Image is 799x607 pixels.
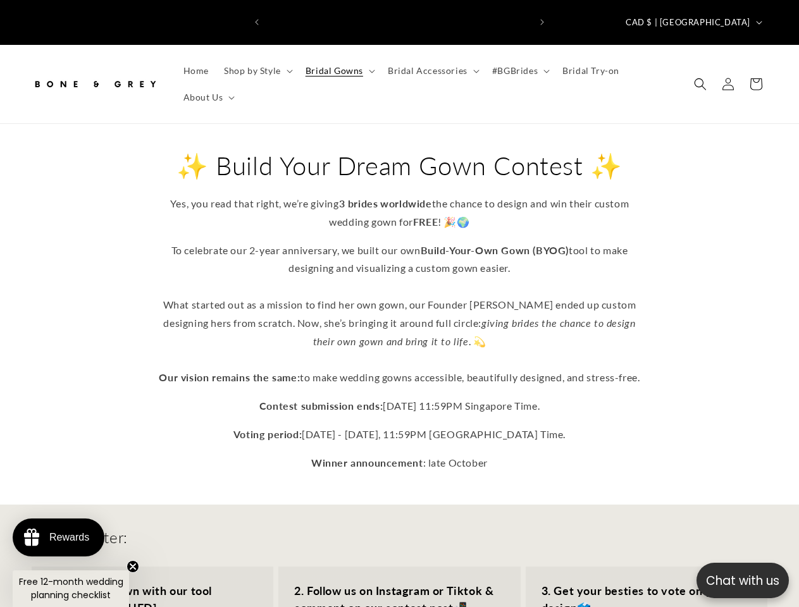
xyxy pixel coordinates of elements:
strong: 3 brides [339,197,378,209]
strong: worldwide [380,197,431,209]
strong: Voting period: [233,428,302,440]
p: Chat with us [697,572,789,590]
span: Bridal Try-on [562,65,619,77]
p: Yes, you read that right, we’re giving the chance to design and win their custom wedding gown for... [153,195,647,231]
summary: Bridal Gowns [298,58,380,84]
button: Next announcement [528,10,556,34]
button: Open chatbox [697,563,789,598]
summary: #BGBrides [485,58,555,84]
button: Previous announcement [243,10,271,34]
a: Bridal Try-on [555,58,627,84]
a: Bone and Grey Bridal [27,65,163,102]
img: Bone and Grey Bridal [32,70,158,98]
p: To celebrate our 2-year anniversary, we built our own tool to make designing and visualizing a cu... [153,242,647,387]
h2: ✨ Build Your Dream Gown Contest ✨ [153,149,647,182]
span: Free 12-month wedding planning checklist [19,575,123,601]
em: giving brides the chance to design their own gown and bring it to life [313,317,636,347]
summary: Shop by Style [216,58,298,84]
div: Free 12-month wedding planning checklistClose teaser [13,570,129,607]
span: Bridal Accessories [388,65,468,77]
summary: Search [686,70,714,98]
p: [DATE] - [DATE], 11:59PM [GEOGRAPHIC_DATA] Time. [153,426,647,444]
span: CAD $ | [GEOGRAPHIC_DATA] [626,16,750,29]
p: : late October [153,454,647,472]
button: CAD $ | [GEOGRAPHIC_DATA] [618,10,767,34]
button: Close teaser [127,560,139,573]
span: About Us [183,92,223,103]
strong: Winner announcement [311,457,423,469]
span: Shop by Style [224,65,281,77]
strong: FREE [413,216,438,228]
span: Home [183,65,209,77]
strong: Our vision remains the same: [159,371,300,383]
a: Home [176,58,216,84]
strong: Build-Your-Own Gown (BYOG) [421,244,569,256]
span: #BGBrides [492,65,538,77]
p: [DATE] 11:59PM Singapore Time. [153,397,647,415]
summary: About Us [176,84,240,111]
span: Bridal Gowns [306,65,363,77]
div: Rewards [49,532,89,543]
strong: Contest submission ends: [259,400,383,412]
summary: Bridal Accessories [380,58,485,84]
